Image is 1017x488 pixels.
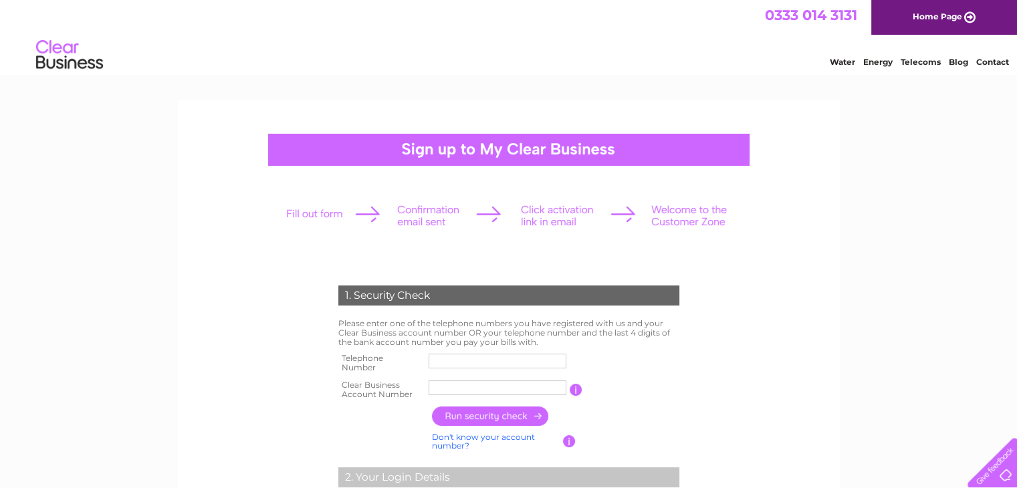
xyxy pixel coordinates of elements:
[335,316,683,350] td: Please enter one of the telephone numbers you have registered with us and your Clear Business acc...
[863,57,893,67] a: Energy
[570,384,582,396] input: Information
[976,57,1009,67] a: Contact
[335,376,426,403] th: Clear Business Account Number
[432,432,535,451] a: Don't know your account number?
[338,285,679,306] div: 1. Security Check
[35,35,104,76] img: logo.png
[563,435,576,447] input: Information
[338,467,679,487] div: 2. Your Login Details
[830,57,855,67] a: Water
[335,350,426,376] th: Telephone Number
[193,7,825,65] div: Clear Business is a trading name of Verastar Limited (registered in [GEOGRAPHIC_DATA] No. 3667643...
[901,57,941,67] a: Telecoms
[765,7,857,23] a: 0333 014 3131
[949,57,968,67] a: Blog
